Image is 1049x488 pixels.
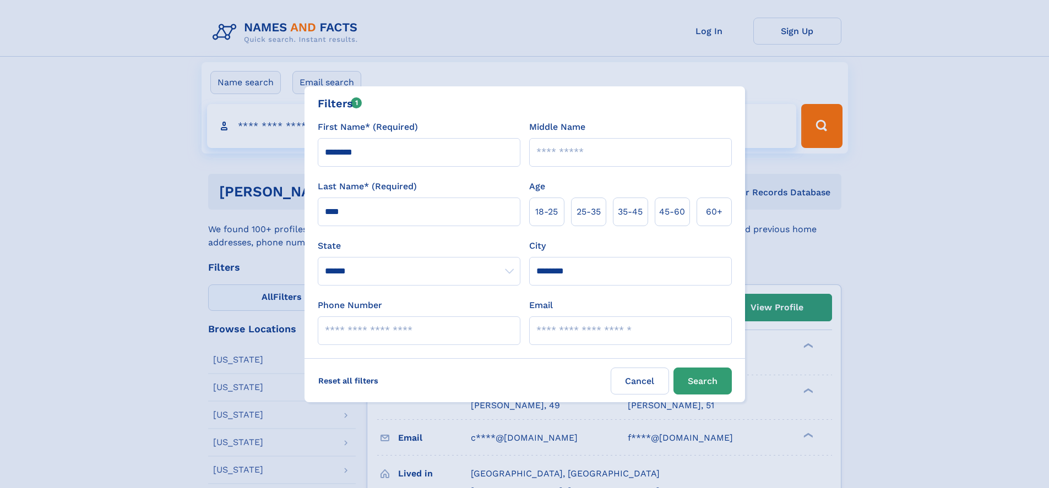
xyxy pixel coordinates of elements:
[529,120,585,134] label: Middle Name
[318,299,382,312] label: Phone Number
[659,205,685,218] span: 45‑60
[529,299,553,312] label: Email
[618,205,643,218] span: 35‑45
[318,120,418,134] label: First Name* (Required)
[577,205,601,218] span: 25‑35
[311,368,385,394] label: Reset all filters
[529,239,546,253] label: City
[318,239,520,253] label: State
[318,180,417,193] label: Last Name* (Required)
[535,205,558,218] span: 18‑25
[611,368,669,394] label: Cancel
[318,95,362,112] div: Filters
[673,368,732,394] button: Search
[706,205,722,218] span: 60+
[529,180,545,193] label: Age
